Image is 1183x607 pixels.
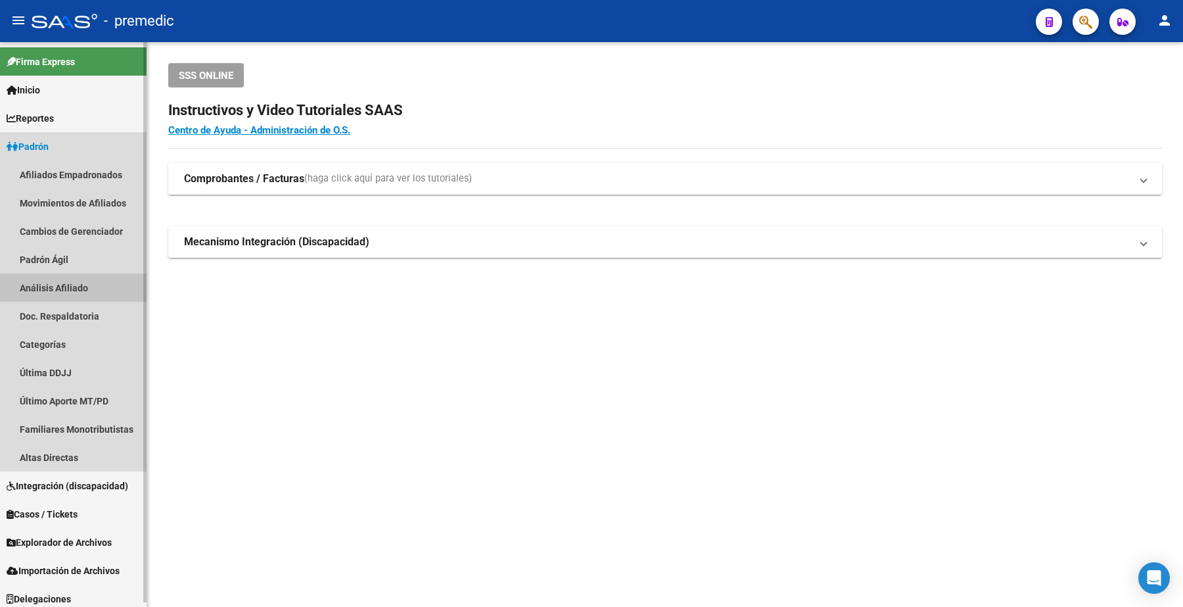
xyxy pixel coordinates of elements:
[7,111,54,126] span: Reportes
[184,172,304,186] strong: Comprobantes / Facturas
[7,592,71,606] span: Delegaciones
[7,55,75,69] span: Firma Express
[168,226,1162,258] mat-expansion-panel-header: Mecanismo Integración (Discapacidad)
[1157,12,1172,28] mat-icon: person
[104,7,174,36] span: - premedic
[304,172,472,186] span: (haga click aquí para ver los tutoriales)
[184,235,369,249] strong: Mecanismo Integración (Discapacidad)
[7,139,49,154] span: Padrón
[7,564,120,578] span: Importación de Archivos
[7,83,40,97] span: Inicio
[179,70,233,82] span: SSS ONLINE
[1138,562,1170,594] div: Open Intercom Messenger
[11,12,26,28] mat-icon: menu
[7,507,78,522] span: Casos / Tickets
[168,163,1162,195] mat-expansion-panel-header: Comprobantes / Facturas(haga click aquí para ver los tutoriales)
[168,63,244,87] button: SSS ONLINE
[168,98,1162,123] h2: Instructivos y Video Tutoriales SAAS
[7,535,112,550] span: Explorador de Archivos
[168,124,350,136] a: Centro de Ayuda - Administración de O.S.
[7,479,128,493] span: Integración (discapacidad)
